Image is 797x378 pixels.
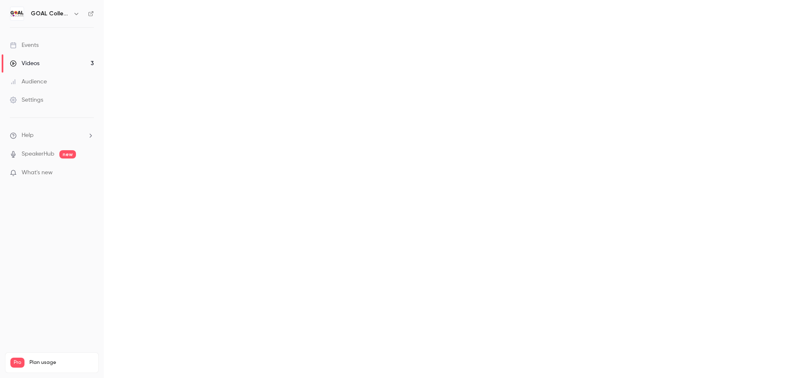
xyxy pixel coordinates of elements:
[22,168,53,177] span: What's new
[29,359,93,366] span: Plan usage
[22,150,54,159] a: SpeakerHub
[84,169,94,177] iframe: Noticeable Trigger
[59,150,76,159] span: new
[10,78,47,86] div: Audience
[10,59,39,68] div: Videos
[10,358,24,368] span: Pro
[10,131,94,140] li: help-dropdown-opener
[10,96,43,104] div: Settings
[10,41,39,49] div: Events
[22,131,34,140] span: Help
[10,7,24,20] img: GOAL College
[31,10,70,18] h6: GOAL College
